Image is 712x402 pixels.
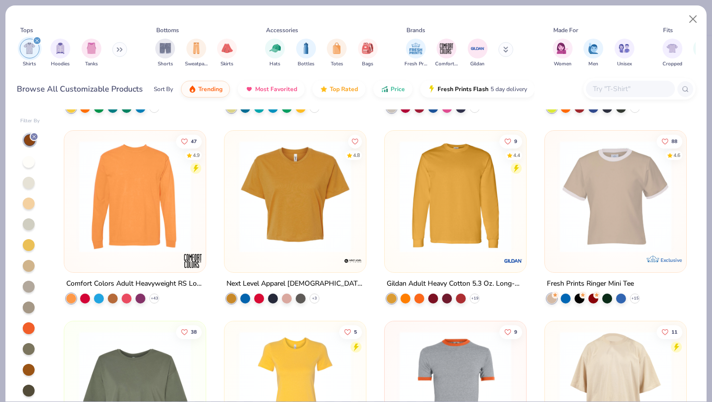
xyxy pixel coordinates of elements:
span: Comfort Colors [435,60,458,68]
span: 5 [354,329,357,334]
div: filter for Totes [327,39,347,68]
img: Bags Image [362,43,373,54]
img: Bottles Image [301,43,311,54]
span: Totes [331,60,343,68]
img: Women Image [557,43,568,54]
img: Shorts Image [160,43,171,54]
button: filter button [583,39,603,68]
div: Gildan Adult Heavy Cotton 5.3 Oz. Long-Sleeve T-Shirt [387,278,524,290]
span: 9 [514,139,517,144]
img: TopRated.gif [320,85,328,93]
button: filter button [217,39,237,68]
button: Top Rated [312,81,365,98]
img: af9b5bcf-dba5-4e65-85d9-e5a022bce63f [356,141,478,252]
button: Fresh Prints Flash5 day delivery [420,81,534,98]
img: 1419f4d9-2260-49cf-abfa-97f5e8f9d86b [516,141,637,252]
img: aed7d971-6a1a-4133-ba4d-4837777ad71e [74,141,196,252]
div: 4.4 [513,151,520,159]
span: Top Rated [330,85,358,93]
span: 47 [191,139,197,144]
input: Try "T-Shirt" [592,83,668,95]
img: Hoodies Image [55,43,66,54]
span: Women [554,60,572,68]
span: + 3 [312,296,317,301]
span: Bags [362,60,373,68]
img: Men Image [588,43,599,54]
div: 4.9 [193,151,200,159]
button: Like [499,325,522,339]
span: + 43 [151,296,158,301]
span: 38 [191,329,197,334]
div: Filter By [20,117,40,125]
div: filter for Fresh Prints [404,39,427,68]
div: filter for Bags [358,39,378,68]
img: Next Level Apparel logo [343,251,363,271]
img: Comfort Colors logo [183,251,203,271]
img: Gildan logo [503,251,523,271]
button: Like [657,325,682,339]
button: filter button [265,39,285,68]
span: 5 day delivery [490,84,527,95]
div: filter for Tanks [82,39,101,68]
div: filter for Shirts [20,39,40,68]
span: Tanks [85,60,98,68]
span: Most Favorited [255,85,297,93]
span: 11 [671,329,677,334]
button: filter button [404,39,427,68]
div: filter for Men [583,39,603,68]
div: Fresh Prints Ringer Mini Tee [547,278,634,290]
span: Hoodies [51,60,70,68]
div: Tops [20,26,33,35]
span: 9 [514,329,517,334]
div: Bottoms [156,26,179,35]
button: filter button [20,39,40,68]
img: 30a208f1-6136-4b03-af34-f637c2ad499b [555,141,676,252]
img: Sweatpants Image [191,43,202,54]
span: Shorts [158,60,173,68]
img: Comfort Colors Image [439,41,454,56]
div: filter for Hoodies [50,39,70,68]
button: Like [339,325,362,339]
button: filter button [615,39,634,68]
span: Men [588,60,598,68]
span: Price [391,85,405,93]
div: 4.8 [353,151,360,159]
span: 88 [671,139,677,144]
img: Shirts Image [24,43,35,54]
div: Accessories [266,26,298,35]
img: trending.gif [188,85,196,93]
img: flash.gif [428,85,436,93]
button: filter button [468,39,488,68]
div: filter for Shorts [155,39,175,68]
div: filter for Bottles [296,39,316,68]
div: Comfort Colors Adult Heavyweight RS Long-Sleeve T-Shirt [66,278,204,290]
button: Like [348,134,362,148]
button: Trending [181,81,230,98]
div: Fits [663,26,673,35]
span: Sweatpants [185,60,208,68]
img: Totes Image [331,43,342,54]
div: Brands [406,26,425,35]
span: Gildan [470,60,485,68]
span: Skirts [221,60,233,68]
div: Sort By [154,85,173,94]
img: ac85d554-9c5a-4192-9f6b-9a1c8cda542c [234,141,356,252]
div: Browse All Customizable Products [17,83,143,95]
button: filter button [553,39,573,68]
span: Cropped [663,60,682,68]
button: filter button [663,39,682,68]
button: filter button [358,39,378,68]
button: filter button [296,39,316,68]
button: filter button [155,39,175,68]
button: filter button [185,39,208,68]
div: Made For [553,26,578,35]
img: Gildan Image [470,41,485,56]
img: Unisex Image [619,43,630,54]
div: filter for Women [553,39,573,68]
button: filter button [82,39,101,68]
button: Close [684,10,703,29]
button: Most Favorited [238,81,305,98]
div: filter for Skirts [217,39,237,68]
button: Like [177,134,202,148]
div: filter for Hats [265,39,285,68]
